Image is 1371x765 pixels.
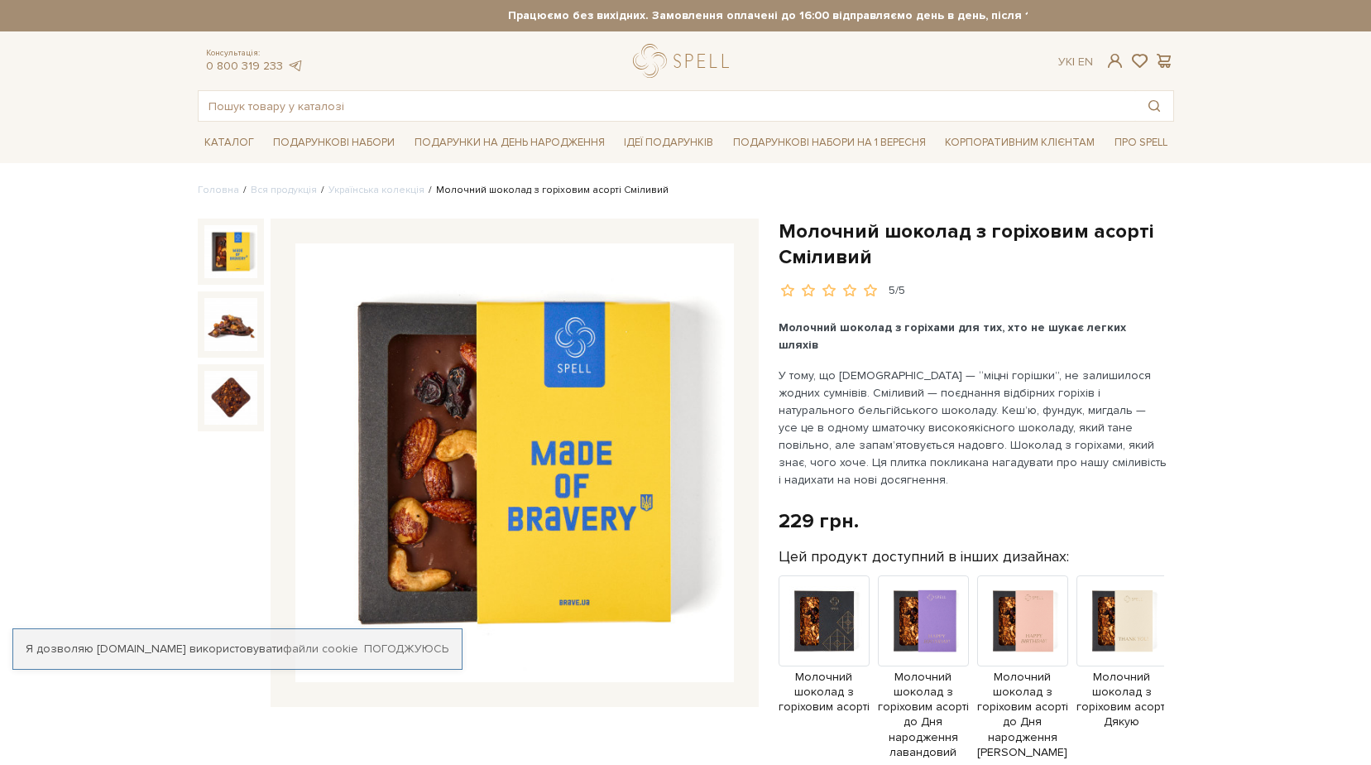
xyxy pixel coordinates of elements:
img: Продукт [779,575,870,666]
img: Продукт [1076,575,1167,666]
img: Молочний шоколад з горіховим асорті Сміливий [204,371,257,424]
div: Ук [1058,55,1093,70]
button: Пошук товару у каталозі [1135,91,1173,121]
input: Пошук товару у каталозі [199,91,1135,121]
a: 0 800 319 233 [206,59,283,73]
span: Ідеї подарунків [617,130,720,156]
img: Молочний шоколад з горіховим асорті Сміливий [204,298,257,351]
span: Про Spell [1108,130,1174,156]
span: Молочний шоколад з горіховим асорті до Дня народження [PERSON_NAME] [977,670,1068,760]
a: Українська колекція [328,184,424,196]
a: En [1078,55,1093,69]
img: Продукт [878,575,969,666]
p: У тому, що [DEMOGRAPHIC_DATA] — “міцні горішки”, не залишилося жодних сумнівів. Сміливий — поєдна... [779,367,1167,488]
span: Каталог [198,130,261,156]
span: Молочний шоколад з горіховим асорті Дякую [1076,670,1167,730]
a: Молочний шоколад з горіховим асорті [779,613,870,714]
a: файли cookie [283,642,358,656]
span: Подарунки на День народження [408,130,611,156]
li: Молочний шоколад з горіховим асорті Сміливий [424,183,669,198]
span: Консультація: [206,48,304,59]
strong: Працюємо без вихідних. Замовлення оплачені до 16:00 відправляємо день в день, після 16:00 - насту... [344,8,1321,23]
b: Молочний шоколад з горіхами для тих, хто не шукає легких шляхів [779,320,1126,352]
a: Молочний шоколад з горіховим асорті до Дня народження лавандовий [878,613,969,760]
a: telegram [287,59,304,73]
label: Цей продукт доступний в інших дизайнах: [779,547,1069,566]
img: Молочний шоколад з горіховим асорті Сміливий [204,225,257,278]
img: Продукт [977,575,1068,666]
span: Молочний шоколад з горіховим асорті до Дня народження лавандовий [878,670,969,760]
h1: Молочний шоколад з горіховим асорті Сміливий [779,219,1174,270]
a: Молочний шоколад з горіховим асорті Дякую [1076,613,1167,729]
a: Молочний шоколад з горіховим асорті до Дня народження [PERSON_NAME] [977,613,1068,760]
div: Я дозволяю [DOMAIN_NAME] використовувати [13,642,462,657]
a: logo [633,44,736,78]
div: 5/5 [889,283,905,299]
span: Молочний шоколад з горіховим асорті [779,670,870,715]
a: Головна [198,184,239,196]
a: Вся продукція [251,184,317,196]
img: Молочний шоколад з горіховим асорті Сміливий [295,243,734,682]
a: Корпоративним клієнтам [938,128,1101,156]
a: Погоджуюсь [364,642,448,657]
div: 229 грн. [779,508,859,534]
a: Подарункові набори на 1 Вересня [726,128,932,156]
span: | [1072,55,1075,69]
span: Подарункові набори [266,130,401,156]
